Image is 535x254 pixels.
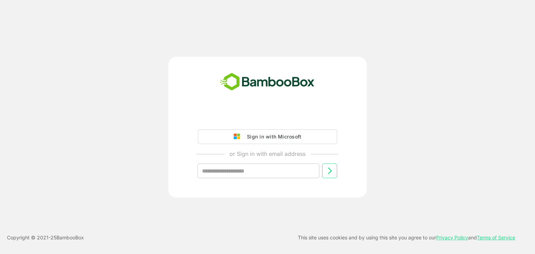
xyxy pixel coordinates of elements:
[198,129,337,144] button: Sign in with Microsoft
[298,233,515,242] p: This site uses cookies and by using this site you agree to our and
[234,134,243,140] img: google
[7,233,84,242] p: Copyright © 2021- 25 BambooBox
[243,132,301,141] div: Sign in with Microsoft
[216,71,318,94] img: bamboobox
[477,235,515,240] a: Terms of Service
[230,150,305,158] p: or Sign in with email address
[436,235,468,240] a: Privacy Policy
